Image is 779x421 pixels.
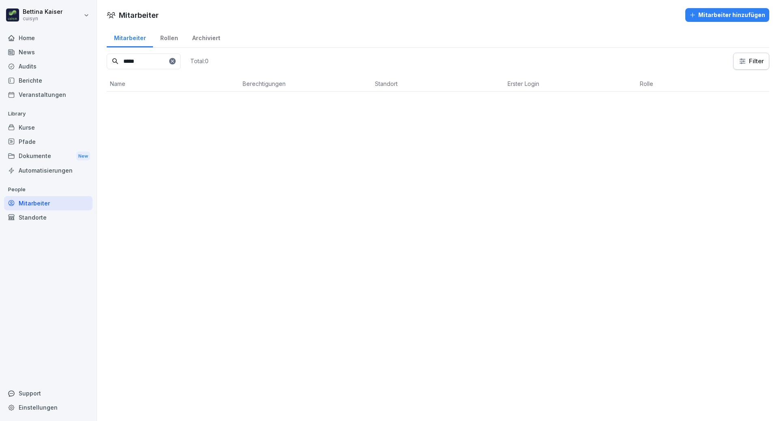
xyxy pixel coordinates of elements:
[689,11,765,19] div: Mitarbeiter hinzufügen
[4,210,93,224] a: Standorte
[4,149,93,164] div: Dokumente
[4,400,93,415] a: Einstellungen
[4,149,93,164] a: DokumenteNew
[4,183,93,196] p: People
[185,27,227,47] a: Archiviert
[637,76,769,92] th: Rolle
[4,135,93,149] a: Pfade
[4,107,93,120] p: Library
[4,73,93,88] a: Berichte
[685,8,769,22] button: Mitarbeiter hinzufügen
[119,10,159,21] h1: Mitarbeiter
[239,76,372,92] th: Berechtigungen
[4,196,93,210] a: Mitarbeiter
[153,27,185,47] a: Rollen
[738,57,764,65] div: Filter
[107,76,239,92] th: Name
[4,163,93,177] a: Automatisierungen
[372,76,504,92] th: Standort
[4,88,93,102] a: Veranstaltungen
[76,152,90,161] div: New
[4,386,93,400] div: Support
[734,53,769,69] button: Filter
[4,120,93,135] a: Kurse
[23,9,62,15] p: Bettina Kaiser
[190,57,209,65] p: Total: 0
[107,27,153,47] a: Mitarbeiter
[4,45,93,59] a: News
[4,31,93,45] a: Home
[4,59,93,73] a: Audits
[23,16,62,21] p: cuisyn
[504,76,637,92] th: Erster Login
